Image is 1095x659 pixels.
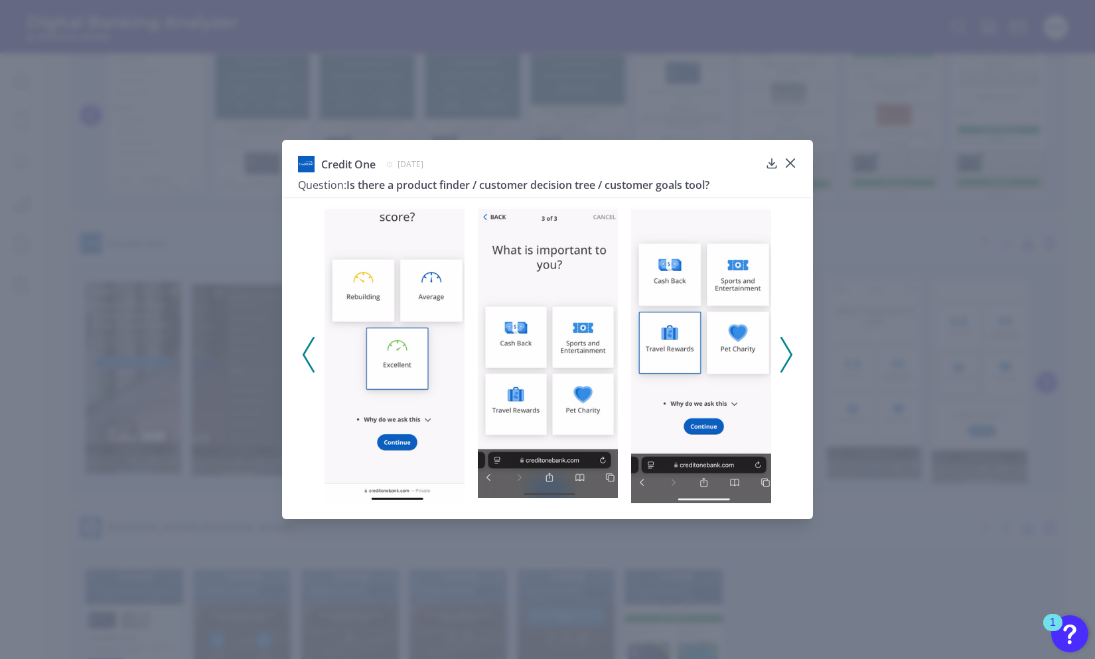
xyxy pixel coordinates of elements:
h3: Is there a product finder / customer decision tree / customer goals tool? [298,178,760,192]
span: Question: [298,178,346,192]
div: 1 [1050,623,1056,640]
span: Credit One [321,157,376,172]
span: [DATE] [398,158,423,170]
button: Open Resource Center, 1 new notification [1051,615,1088,652]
